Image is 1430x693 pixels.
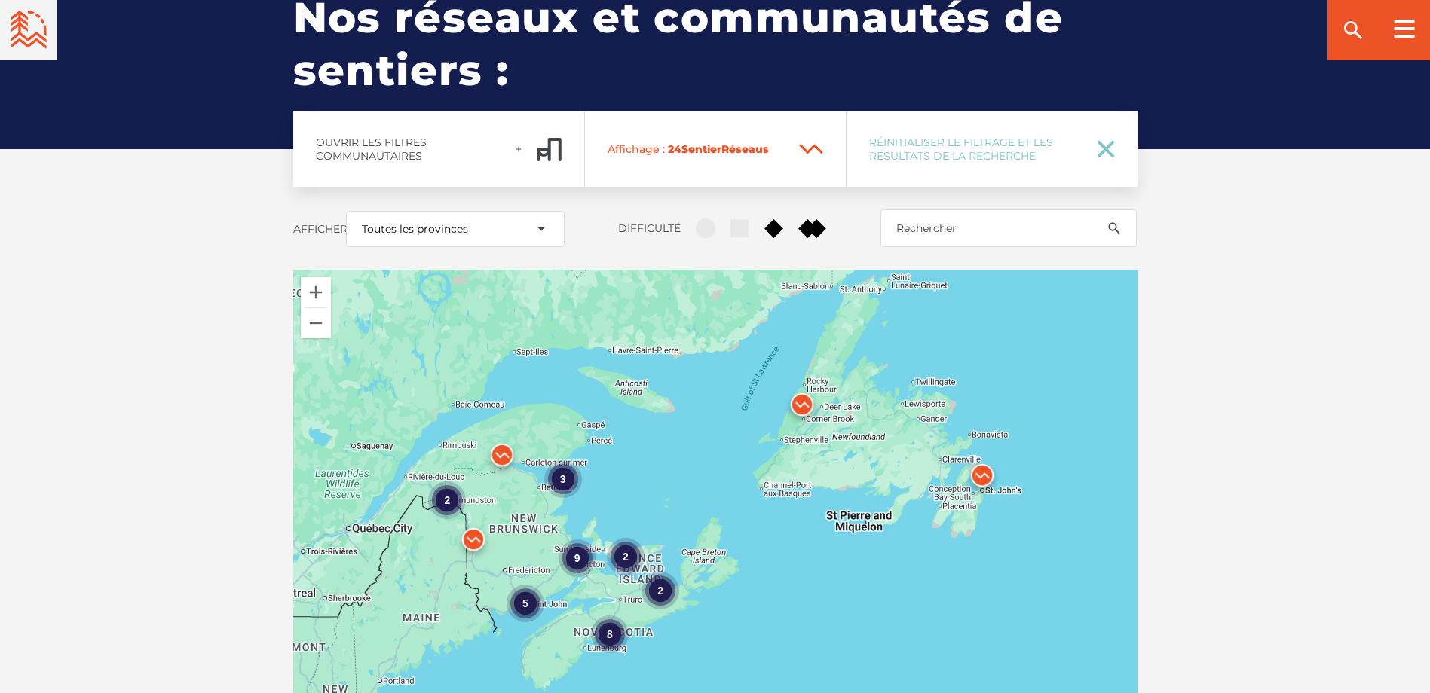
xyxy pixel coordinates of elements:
button: Zoom in [301,277,331,307]
span: Sentier [608,142,785,156]
div: 2 [606,538,644,575]
ion-icon: search [1107,221,1122,236]
span: 24 [668,142,681,156]
div: 5 [506,585,544,622]
label: Difficulté [618,221,681,235]
div: 2 [642,572,679,610]
span: Affichage : [608,142,665,156]
div: 8 [590,615,628,653]
ion-icon: search [1341,18,1365,42]
ion-icon: add [513,144,524,154]
span: Réinitialiser le filtrage et les résultats de la recherche [869,136,1077,163]
label: Afficher [293,222,331,236]
span: Ouvrir les filtres communautaires [316,136,513,163]
a: Réinitialiser le filtrage et les résultats de la recherche [847,111,1138,187]
div: 9 [558,540,596,578]
button: Zoom out [301,308,331,338]
span: s [763,142,769,156]
div: 3 [544,460,581,498]
div: 2 [428,481,466,519]
span: Réseau [721,142,763,156]
input: Rechercher [880,209,1137,247]
a: Ouvrir les filtres communautairesadd [293,111,585,187]
button: search [1092,209,1137,247]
